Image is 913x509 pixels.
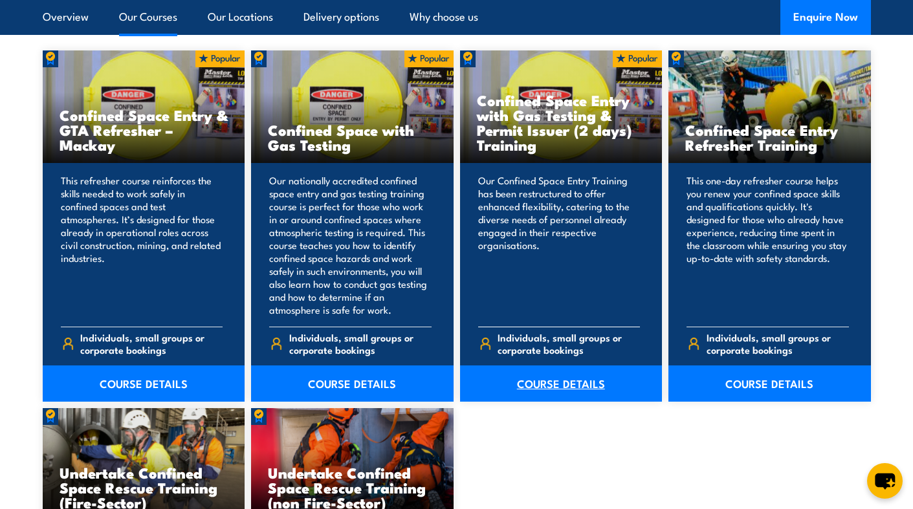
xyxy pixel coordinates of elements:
a: COURSE DETAILS [460,365,663,402]
span: Individuals, small groups or corporate bookings [289,331,432,356]
h3: Confined Space with Gas Testing [268,122,437,152]
p: This refresher course reinforces the skills needed to work safely in confined spaces and test atm... [61,174,223,316]
h3: Confined Space Entry with Gas Testing & Permit Issuer (2 days) Training [477,92,646,152]
h3: Confined Space Entry Refresher Training [685,122,854,152]
a: COURSE DETAILS [668,365,871,402]
h3: Confined Space Entry & GTA Refresher – Mackay [60,107,228,152]
span: Individuals, small groups or corporate bookings [80,331,223,356]
a: COURSE DETAILS [251,365,454,402]
span: Individuals, small groups or corporate bookings [707,331,849,356]
p: Our nationally accredited confined space entry and gas testing training course is perfect for tho... [269,174,432,316]
p: Our Confined Space Entry Training has been restructured to offer enhanced flexibility, catering t... [478,174,641,316]
span: Individuals, small groups or corporate bookings [498,331,640,356]
button: chat-button [867,463,903,499]
a: COURSE DETAILS [43,365,245,402]
p: This one-day refresher course helps you renew your confined space skills and qualifications quick... [687,174,849,316]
